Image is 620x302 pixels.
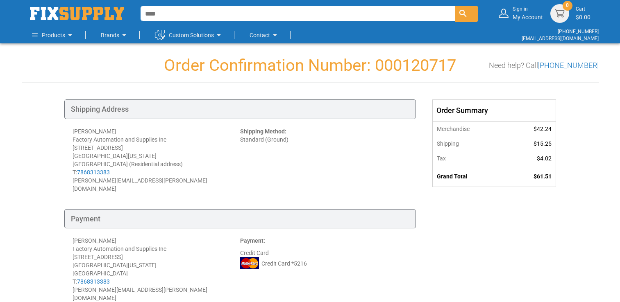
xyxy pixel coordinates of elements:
[576,14,590,20] span: $0.00
[433,121,508,136] th: Merchandise
[22,56,599,74] h1: Order Confirmation Number: 000120717
[489,61,599,70] h3: Need help? Call
[30,7,124,20] img: Fix Industrial Supply
[538,61,599,70] a: [PHONE_NUMBER]
[32,27,75,43] a: Products
[433,100,556,121] div: Order Summary
[250,27,280,43] a: Contact
[77,169,110,176] a: 7868313383
[73,127,240,193] div: [PERSON_NAME] Factory Automation and Supplies Inc [STREET_ADDRESS] [GEOGRAPHIC_DATA][US_STATE] [G...
[155,27,224,43] a: Custom Solutions
[558,29,599,34] a: [PHONE_NUMBER]
[566,2,569,9] span: 0
[101,27,129,43] a: Brands
[64,99,416,119] div: Shipping Address
[240,127,408,193] div: Standard (Ground)
[513,6,543,13] small: Sign in
[240,237,265,244] strong: Payment:
[240,128,286,135] strong: Shipping Method:
[437,173,468,180] strong: Grand Total
[513,6,543,21] div: My Account
[64,209,416,229] div: Payment
[534,140,552,147] span: $15.25
[77,278,110,285] a: 7868313383
[433,136,508,151] th: Shipping
[537,155,552,162] span: $4.02
[522,36,599,41] a: [EMAIL_ADDRESS][DOMAIN_NAME]
[534,173,552,180] span: $61.51
[261,259,307,268] span: Credit Card *5216
[73,237,240,302] div: [PERSON_NAME] Factory Automation and Supplies Inc [STREET_ADDRESS] [GEOGRAPHIC_DATA][US_STATE] [G...
[576,6,590,13] small: Cart
[30,7,124,20] a: store logo
[240,257,259,269] img: MC
[534,126,552,132] span: $42.24
[240,237,408,302] div: Credit Card
[433,151,508,166] th: Tax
